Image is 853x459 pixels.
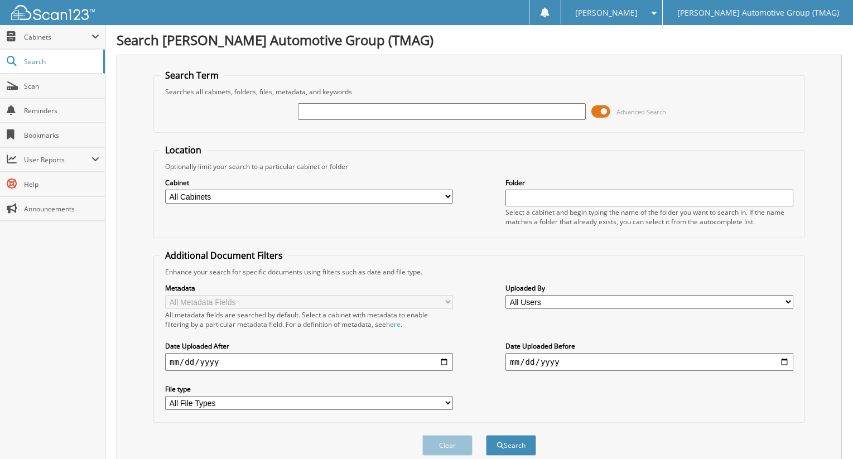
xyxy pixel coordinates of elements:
[165,353,453,371] input: start
[160,267,799,277] div: Enhance your search for specific documents using filters such as date and file type.
[160,144,207,156] legend: Location
[505,283,793,293] label: Uploaded By
[117,31,842,49] h1: Search [PERSON_NAME] Automotive Group (TMAG)
[165,384,453,394] label: File type
[24,81,99,91] span: Scan
[616,108,666,116] span: Advanced Search
[160,69,224,81] legend: Search Term
[486,435,536,456] button: Search
[24,57,98,66] span: Search
[24,180,99,189] span: Help
[11,5,95,20] img: scan123-logo-white.svg
[165,341,453,351] label: Date Uploaded After
[505,341,793,351] label: Date Uploaded Before
[165,178,453,187] label: Cabinet
[165,310,453,329] div: All metadata fields are searched by default. Select a cabinet with metadata to enable filtering b...
[505,178,793,187] label: Folder
[24,155,91,165] span: User Reports
[24,204,99,214] span: Announcements
[505,207,793,226] div: Select a cabinet and begin typing the name of the folder you want to search in. If the name match...
[24,106,99,115] span: Reminders
[677,9,839,16] span: [PERSON_NAME] Automotive Group (TMAG)
[575,9,638,16] span: [PERSON_NAME]
[24,32,91,42] span: Cabinets
[160,162,799,171] div: Optionally limit your search to a particular cabinet or folder
[422,435,473,456] button: Clear
[386,320,401,329] a: here
[160,87,799,96] div: Searches all cabinets, folders, files, metadata, and keywords
[165,283,453,293] label: Metadata
[505,353,793,371] input: end
[160,249,288,262] legend: Additional Document Filters
[24,131,99,140] span: Bookmarks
